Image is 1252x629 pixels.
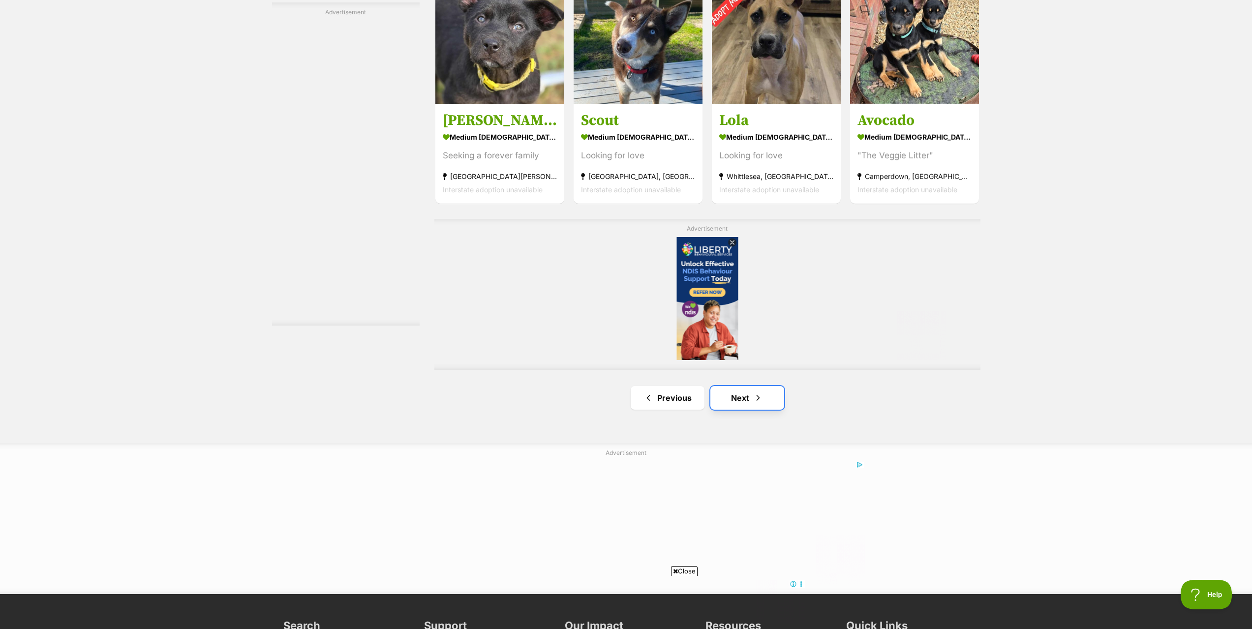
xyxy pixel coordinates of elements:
h3: Scout [581,111,695,129]
div: Looking for love [719,149,833,162]
div: Seeking a forever family [443,149,557,162]
strong: medium [DEMOGRAPHIC_DATA] Dog [581,129,695,144]
a: [PERSON_NAME] medium [DEMOGRAPHIC_DATA] Dog Seeking a forever family [GEOGRAPHIC_DATA][PERSON_NAM... [435,103,564,203]
span: Interstate adoption unavailable [719,185,819,193]
div: Looking for love [581,149,695,162]
span: Interstate adoption unavailable [581,185,681,193]
iframe: Advertisement [388,461,865,584]
strong: Camperdown, [GEOGRAPHIC_DATA] [857,169,972,182]
strong: Whittlesea, [GEOGRAPHIC_DATA] [719,169,833,182]
a: Avocado medium [DEMOGRAPHIC_DATA] Dog "The Veggie Litter" Camperdown, [GEOGRAPHIC_DATA] Interstat... [850,103,979,203]
h3: Lola [719,111,833,129]
nav: Pagination [434,386,980,410]
iframe: Advertisement [447,580,805,624]
strong: [GEOGRAPHIC_DATA], [GEOGRAPHIC_DATA] [581,169,695,182]
div: "The Veggie Litter" [857,149,972,162]
iframe: Help Scout Beacon - Open [1181,580,1232,609]
span: Interstate adoption unavailable [443,185,543,193]
strong: medium [DEMOGRAPHIC_DATA] Dog [443,129,557,144]
a: Lola medium [DEMOGRAPHIC_DATA] Dog Looking for love Whittlesea, [GEOGRAPHIC_DATA] Interstate adop... [712,103,841,203]
h3: [PERSON_NAME] [443,111,557,129]
a: Scout medium [DEMOGRAPHIC_DATA] Dog Looking for love [GEOGRAPHIC_DATA], [GEOGRAPHIC_DATA] Interst... [574,103,702,203]
a: Next page [710,386,784,410]
span: Interstate adoption unavailable [857,185,957,193]
div: Advertisement [434,219,980,370]
div: Advertisement [272,2,420,326]
iframe: Advertisement [272,21,420,316]
span: Close [671,566,698,576]
strong: [GEOGRAPHIC_DATA][PERSON_NAME][GEOGRAPHIC_DATA] [443,169,557,182]
a: Previous page [631,386,704,410]
iframe: Advertisement [469,237,946,360]
strong: medium [DEMOGRAPHIC_DATA] Dog [719,129,833,144]
strong: medium [DEMOGRAPHIC_DATA] Dog [857,129,972,144]
h3: Avocado [857,111,972,129]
